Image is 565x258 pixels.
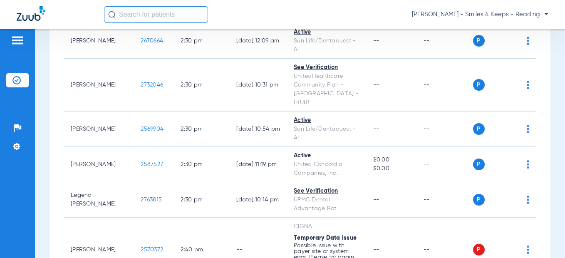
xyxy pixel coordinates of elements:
span: 2763815 [141,197,162,203]
td: [DATE] 10:54 PM [230,112,287,147]
span: -- [373,247,379,253]
img: Search Icon [108,11,116,18]
img: group-dot-blue.svg [527,160,529,169]
span: -- [373,82,379,88]
td: -- [417,147,473,182]
div: Active [294,151,360,160]
div: See Verification [294,187,360,196]
td: [DATE] 11:19 PM [230,147,287,182]
td: [PERSON_NAME] [64,147,134,182]
div: UnitedHealthcare Community Plan - [GEOGRAPHIC_DATA] - (HUB) [294,72,360,107]
img: group-dot-blue.svg [527,196,529,204]
td: [PERSON_NAME] [64,59,134,112]
span: P [473,35,485,47]
span: Temporary Data Issue [294,235,357,241]
span: P [473,244,485,256]
div: Active [294,116,360,125]
div: See Verification [294,63,360,72]
td: -- [417,112,473,147]
span: -- [373,38,379,44]
span: -- [373,126,379,132]
td: -- [417,59,473,112]
td: 2:30 PM [174,23,230,59]
span: 2569904 [141,126,164,132]
span: 2670664 [141,38,163,44]
div: Sun Life/Dentaquest - AI [294,37,360,54]
td: [PERSON_NAME] [64,112,134,147]
td: -- [417,182,473,218]
div: Active [294,28,360,37]
img: Zuub Logo [17,6,45,21]
span: P [473,159,485,170]
iframe: Chat Widget [523,218,565,258]
td: -- [417,23,473,59]
td: 2:30 PM [174,182,230,218]
td: [DATE] 10:14 PM [230,182,287,218]
div: United Concordia Companies, Inc. [294,160,360,178]
input: Search for patients [104,6,208,23]
img: group-dot-blue.svg [527,125,529,133]
td: [DATE] 12:09 AM [230,23,287,59]
span: P [473,194,485,206]
span: 2732046 [141,82,163,88]
div: Sun Life/Dentaquest - AI [294,125,360,142]
span: -- [373,197,379,203]
td: Legend [PERSON_NAME] [64,182,134,218]
td: [DATE] 10:31 PM [230,59,287,112]
span: $0.00 [373,164,410,173]
td: 2:30 PM [174,147,230,182]
img: hamburger-icon [11,35,24,45]
span: P [473,79,485,91]
span: 2587527 [141,161,163,167]
td: 2:30 PM [174,59,230,112]
td: [PERSON_NAME] [64,23,134,59]
span: 2570372 [141,247,163,253]
img: group-dot-blue.svg [527,37,529,45]
span: $0.00 [373,156,410,164]
td: 2:30 PM [174,112,230,147]
img: group-dot-blue.svg [527,81,529,89]
span: [PERSON_NAME] - Smiles 4 Keeps - Reading [412,10,548,19]
div: CIGNA [294,222,360,231]
span: P [473,123,485,135]
div: UPMC Dental Advantage Bot [294,196,360,213]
